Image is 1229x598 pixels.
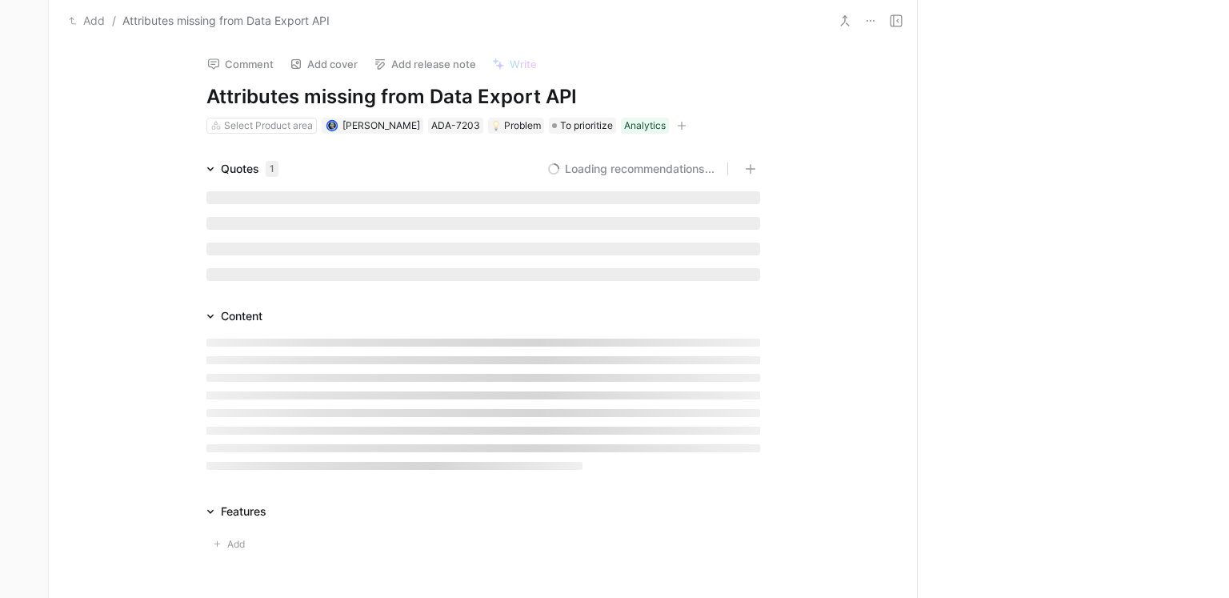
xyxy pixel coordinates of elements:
button: Comment [200,53,281,75]
span: / [112,11,116,30]
button: Loading recommendations... [547,159,715,179]
span: To prioritize [560,118,613,134]
div: Problem [491,118,541,134]
img: 💡 [491,121,501,130]
div: Select Product area [224,118,313,134]
div: To prioritize [549,118,616,134]
span: Add [227,536,250,552]
div: Content [221,307,262,326]
div: Analytics [624,118,666,134]
button: Add [206,534,258,555]
div: ADA-7203 [431,118,480,134]
div: Quotes [221,159,278,179]
div: Features [221,502,266,521]
img: avatar [328,121,337,130]
span: Write [510,57,537,71]
div: Content [200,307,269,326]
h1: Attributes missing from Data Export API [206,84,760,110]
button: Write [485,53,544,75]
span: [PERSON_NAME] [342,119,420,131]
button: Add release note [366,53,483,75]
div: Quotes1 [200,159,285,179]
span: Attributes missing from Data Export API [122,11,330,30]
div: Features [200,502,273,521]
div: 💡Problem [488,118,544,134]
button: Add cover [282,53,365,75]
div: 1 [266,161,278,177]
button: Add [65,11,109,30]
